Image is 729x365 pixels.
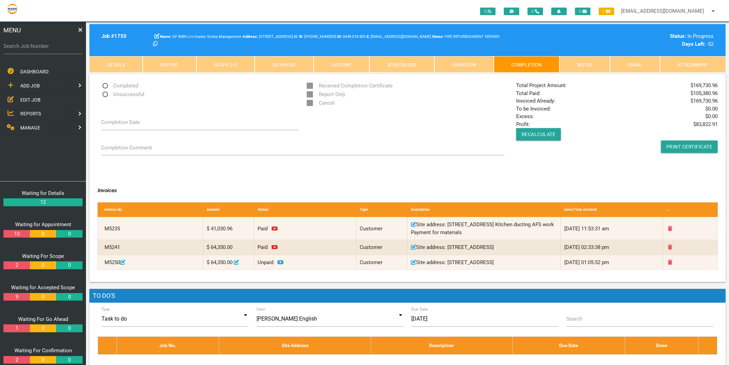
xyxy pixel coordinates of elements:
[3,356,30,364] a: 2
[690,97,718,105] span: $ 169,730.96
[56,261,82,269] a: 0
[160,34,241,39] span: SP 8089 c/o Hunter Strata Management
[20,97,41,102] span: EDIT JOB
[512,337,625,354] th: Due Date
[101,202,203,217] div: Invoice No.
[258,244,268,250] span: Invoice paid on 01/07/2025
[690,90,718,97] span: $ 105,380.96
[411,306,428,312] label: Due Date
[20,111,41,116] span: REPORTS
[18,316,68,322] a: Waiting For Go Ahead
[101,306,110,312] label: Type
[101,255,203,270] div: M5250
[3,230,30,238] a: 13
[117,337,219,354] th: Job No.
[3,324,30,332] a: 1
[101,82,138,90] span: Completed
[407,255,561,270] div: Site address: [STREET_ADDRESS]
[660,56,726,73] a: Attachment
[203,202,254,217] div: Amount
[30,356,56,364] a: 0
[89,289,726,303] h1: To Do's
[30,324,56,332] a: 0
[56,230,82,238] a: 0
[512,82,722,153] div: Total Project Amount: Total Paid: Invoiced Already: To be Invoiced: Excess: Profit:
[22,253,64,259] a: Waiting For Scope
[610,56,660,73] a: Email
[356,255,407,270] div: Customer
[705,105,718,113] span: $ 0.00
[3,25,21,35] span: MENU
[299,34,303,39] b: W:
[101,240,203,255] div: M5241
[97,187,117,194] i: Invoices
[561,202,663,217] div: Date/Time Created
[219,337,371,354] th: Site Address
[258,259,273,265] span: Unpaid
[307,90,345,99] span: Report Only
[22,190,64,196] a: Waiting for Details
[494,56,559,73] a: Completion
[203,217,254,240] div: $ 41,030.96
[575,8,590,15] span: 0
[56,356,82,364] a: 0
[3,198,83,206] a: 12
[196,56,255,73] a: Scope 3-0
[307,99,335,107] span: Cancel
[30,293,56,301] a: 0
[11,284,75,291] a: Waiting for Accepted Scope
[7,3,18,14] img: s3file
[20,69,48,74] span: DASHBOARD
[101,217,203,240] div: M5235
[480,8,496,15] span: 0
[203,255,254,270] div: $ 64,350.00
[242,34,258,39] b: Address:
[257,306,265,312] label: User
[690,82,718,90] span: $ 169,730.96
[242,34,293,39] span: [STREET_ADDRESS]
[566,32,714,48] div: In Progress -52
[407,240,561,255] div: Site address: [STREET_ADDRESS]
[3,293,30,301] a: 9
[20,125,40,131] span: MANAGE
[705,113,718,121] span: $ 0.00
[566,315,582,323] label: Search
[30,261,56,269] a: 0
[337,34,342,39] b: M:
[367,34,370,39] b: E:
[527,8,543,15] span: 0
[3,261,30,269] a: 2
[160,34,171,39] b: Name:
[101,118,140,126] label: Completion Date
[434,56,494,73] a: Variation
[203,240,254,255] div: $ 64,350.00
[101,144,152,152] label: Completion Comment
[371,337,512,354] th: Description
[625,337,698,354] th: Done
[432,34,444,39] b: Notes:
[143,56,196,73] a: Report
[369,56,434,73] a: Scheduling
[254,202,356,217] div: Status
[561,240,663,255] div: [DATE] 02:33:38 pm
[89,56,143,73] a: Details
[272,244,278,250] a: Click to remove payment
[294,34,299,39] span: Home Phone
[561,255,663,270] div: [DATE] 01:05:52 pm
[307,82,393,90] span: Received Completion Certificate
[356,217,407,240] div: Customer
[15,221,71,228] a: Waiting for Appointment
[255,56,314,73] a: Go Ahead
[294,34,298,39] b: H:
[337,34,366,39] span: Aqua therm pipes/fire repairs
[670,33,686,39] b: Status:
[356,240,407,255] div: Customer
[56,324,82,332] a: 0
[20,83,40,88] span: ADD JOB
[663,202,714,217] div: ...
[432,34,500,39] span: FIRE REFURBISHMENT REPAIRS
[14,347,72,354] a: Waiting For Confirmation
[407,217,561,240] div: Site address: [STREET_ADDRESS] Kitchen ducting AFS work Payment for materials
[693,121,718,128] span: $ 83,822.91
[3,42,83,50] label: Search Job Number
